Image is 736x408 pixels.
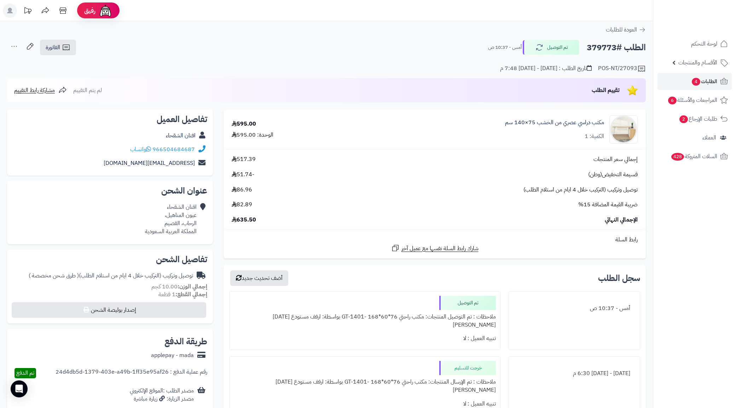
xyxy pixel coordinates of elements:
div: افنان الشقحاء عيون المناهيل، الرحاب، القصيم المملكة العربية السعودية [145,203,197,235]
div: 595.00 [232,120,256,128]
div: ملاحظات : تم التوصيل المنتجات: مكتب راحتي 76*60*168 -GT-1401 بواسطة: ارفف مستودع [DATE][PERSON_NAME] [234,310,496,332]
div: تاريخ الطلب : [DATE] - [DATE] 7:48 م [500,64,592,73]
div: POS-NT/27093 [598,64,646,73]
div: مصدر الطلب :الموقع الإلكتروني [130,387,194,403]
span: طلبات الإرجاع [679,114,717,124]
span: توصيل وتركيب (التركيب خلال 4 ايام من استلام الطلب) [523,186,638,194]
span: ضريبة القيمة المضافة 15% [578,201,638,209]
span: السلات المتروكة [671,151,717,161]
span: الطلبات [691,76,717,86]
span: قسيمة التخفيض(وطن) [588,171,638,179]
div: الوحدة: 595.00 [232,131,273,139]
span: شارك رابط السلة نفسها مع عميل آخر [401,245,479,253]
span: رفيق [84,6,95,15]
a: الطلبات4 [657,73,732,90]
div: توصيل وتركيب (التركيب خلال 4 ايام من استلام الطلب) [29,272,193,280]
a: تحديثات المنصة [19,4,36,19]
span: المراجعات والأسئلة [667,95,717,105]
div: [DATE] - [DATE] 6:30 م [513,367,636,380]
small: أمس - 10:37 ص [488,44,522,51]
a: العودة للطلبات [606,25,646,34]
span: الإجمالي النهائي [605,216,638,224]
span: 6 [668,97,677,104]
div: الكمية: 1 [585,132,604,140]
div: Open Intercom Messenger [11,380,28,397]
span: 517.39 [232,155,256,163]
span: 635.50 [232,216,256,224]
div: مصدر الزيارة: زيارة مباشرة [130,395,194,403]
a: 966504684687 [152,145,195,154]
a: مشاركة رابط التقييم [14,86,67,94]
div: أمس - 10:37 ص [513,301,636,315]
strong: إجمالي القطع: [175,290,207,299]
span: 4 [692,78,700,86]
small: 1 قطعة [158,290,207,299]
div: رابط السلة [226,236,643,244]
div: تنبيه العميل : لا [234,332,496,345]
div: خرجت للتسليم [439,361,496,375]
img: ai-face.png [98,4,112,18]
h2: تفاصيل الشحن [13,255,207,264]
button: إصدار بوليصة الشحن [12,302,206,318]
span: لوحة التحكم [691,39,717,49]
span: العودة للطلبات [606,25,637,34]
div: رقم عملية الدفع : 24d4db5d-1379-403e-a49b-1ff35e95af26 [56,368,207,378]
span: العملاء [702,133,716,143]
span: الفاتورة [46,43,60,52]
div: applepay - mada [151,351,194,360]
a: مكتب دراسي عصري من الخشب 75×140 سم [505,119,604,127]
a: السلات المتروكة428 [657,148,732,165]
div: ملاحظات : تم الإرسال المنتجات: مكتب راحتي 76*60*168 -GT-1401 بواسطة: ارفف مستودع [DATE][PERSON_NAME] [234,375,496,397]
span: 82.89 [232,201,252,209]
a: العملاء [657,129,732,146]
h2: تفاصيل العميل [13,115,207,123]
strong: إجمالي الوزن: [178,282,207,291]
h2: الطلب #379773 [587,40,646,55]
a: المراجعات والأسئلة6 [657,92,732,109]
span: 428 [671,153,684,161]
h2: طريقة الدفع [164,337,207,346]
span: 2 [679,115,688,123]
a: طلبات الإرجاع2 [657,110,732,127]
a: [EMAIL_ADDRESS][DOMAIN_NAME] [104,159,195,167]
span: تم الدفع [16,369,34,377]
span: مشاركة رابط التقييم [14,86,55,94]
img: 1751107089-1-90x90.jpg [610,115,637,144]
button: تم التوصيل [523,40,579,55]
span: إجمالي سعر المنتجات [593,155,638,163]
span: ( طرق شحن مخصصة ) [29,271,79,280]
span: -51.74 [232,171,254,179]
small: 10.00 كجم [151,282,207,291]
a: افنان الشقحاء [166,131,196,140]
a: لوحة التحكم [657,35,732,52]
a: شارك رابط السلة نفسها مع عميل آخر [391,244,479,253]
h2: عنوان الشحن [13,186,207,195]
h3: سجل الطلب [598,274,640,282]
div: تم التوصيل [439,296,496,310]
a: الفاتورة [40,40,76,55]
span: تقييم الطلب [592,86,620,94]
span: 86.96 [232,186,252,194]
span: لم يتم التقييم [73,86,102,94]
a: واتساب [130,145,151,154]
button: أضف تحديث جديد [230,270,288,286]
img: logo-2.png [688,17,729,31]
span: الأقسام والمنتجات [678,58,717,68]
